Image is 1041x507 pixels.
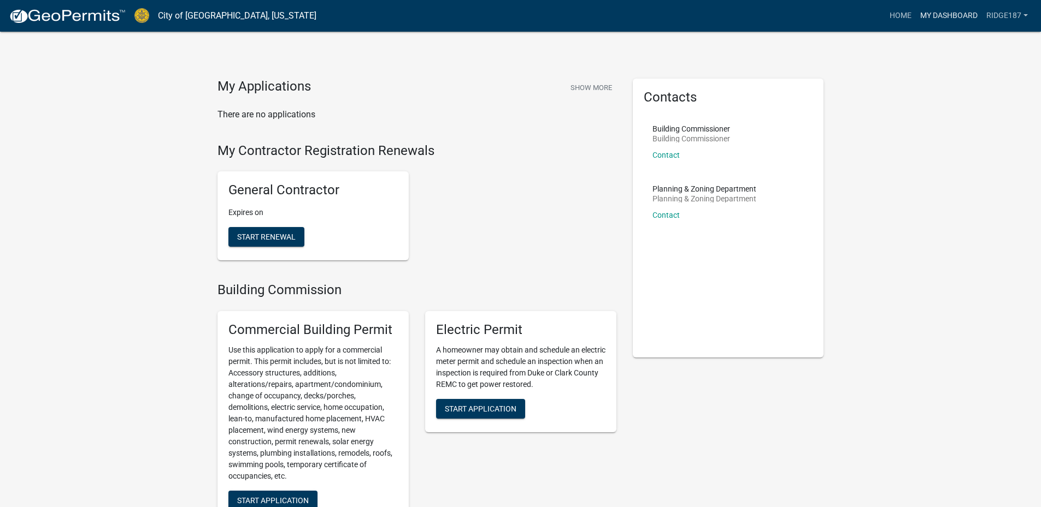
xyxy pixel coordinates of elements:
a: My Dashboard [916,5,982,26]
p: Use this application to apply for a commercial permit. This permit includes, but is not limited t... [228,344,398,482]
a: Home [885,5,916,26]
a: Ridge187 [982,5,1032,26]
a: City of [GEOGRAPHIC_DATA], [US_STATE] [158,7,316,25]
span: Start Application [237,496,309,504]
h4: Building Commission [217,282,616,298]
h5: Electric Permit [436,322,605,338]
button: Start Renewal [228,227,304,247]
h5: General Contractor [228,182,398,198]
p: Expires on [228,207,398,218]
a: Contact [652,211,680,219]
span: Start Application [445,404,516,413]
a: Contact [652,151,680,159]
button: Start Application [436,399,525,419]
h4: My Contractor Registration Renewals [217,143,616,159]
span: Start Renewal [237,232,296,241]
h5: Contacts [644,90,813,105]
p: A homeowner may obtain and schedule an electric meter permit and schedule an inspection when an i... [436,344,605,390]
p: Planning & Zoning Department [652,195,756,202]
p: Building Commissioner [652,125,730,133]
p: There are no applications [217,108,616,121]
wm-registration-list-section: My Contractor Registration Renewals [217,143,616,270]
p: Building Commissioner [652,135,730,142]
img: City of Jeffersonville, Indiana [134,8,149,23]
p: Planning & Zoning Department [652,185,756,193]
h4: My Applications [217,79,311,95]
h5: Commercial Building Permit [228,322,398,338]
button: Show More [566,79,616,97]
